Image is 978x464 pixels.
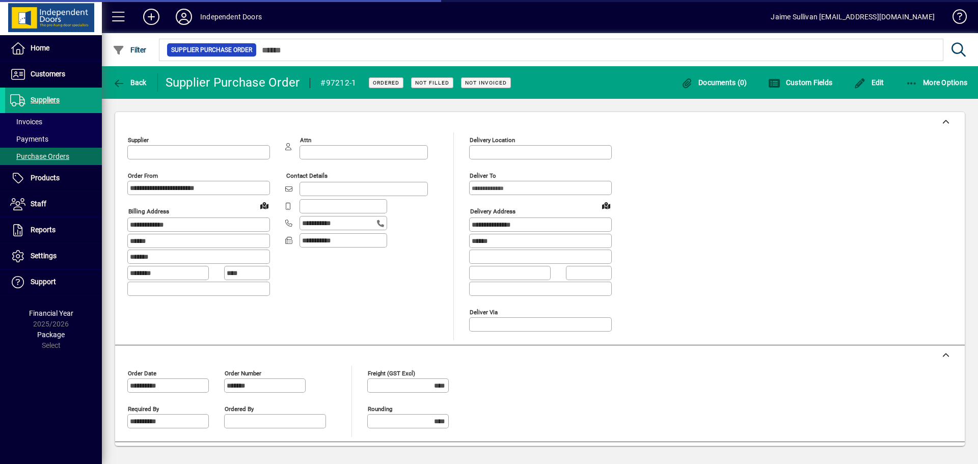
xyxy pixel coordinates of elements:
span: Package [37,331,65,339]
span: Invoices [10,118,42,126]
span: Support [31,278,56,286]
span: Documents (0) [681,78,747,87]
a: Settings [5,243,102,269]
span: Filter [113,46,147,54]
mat-label: Delivery Location [470,137,515,144]
span: Purchase Orders [10,152,69,160]
a: Invoices [5,113,102,130]
button: Back [110,73,149,92]
mat-label: Required by [128,405,159,412]
span: More Options [906,78,968,87]
span: Payments [10,135,48,143]
span: Suppliers [31,96,60,104]
button: Filter [110,41,149,59]
span: Supplier Purchase Order [171,45,252,55]
mat-label: Order date [128,369,156,376]
span: Back [113,78,147,87]
mat-label: Order from [128,172,158,179]
div: Jaime Sullivan [EMAIL_ADDRESS][DOMAIN_NAME] [771,9,935,25]
span: Reports [31,226,56,234]
a: Support [5,269,102,295]
button: Custom Fields [766,73,835,92]
app-page-header-button: Back [102,73,158,92]
span: Customers [31,70,65,78]
a: Customers [5,62,102,87]
button: More Options [903,73,970,92]
a: Payments [5,130,102,148]
mat-label: Freight (GST excl) [368,369,415,376]
button: Documents (0) [678,73,750,92]
span: Edit [854,78,884,87]
span: Not Invoiced [465,79,507,86]
span: Staff [31,200,46,208]
div: Independent Doors [200,9,262,25]
button: Profile [168,8,200,26]
span: Products [31,174,60,182]
span: Home [31,44,49,52]
div: Supplier Purchase Order [166,74,300,91]
a: Staff [5,192,102,217]
a: Purchase Orders [5,148,102,165]
mat-label: Attn [300,137,311,144]
span: Not Filled [415,79,449,86]
a: Home [5,36,102,61]
mat-label: Order number [225,369,261,376]
button: Edit [851,73,887,92]
mat-label: Deliver via [470,308,498,315]
a: View on map [256,197,273,213]
span: Financial Year [29,309,73,317]
mat-label: Deliver To [470,172,496,179]
a: View on map [598,197,614,213]
a: Reports [5,217,102,243]
span: Ordered [373,79,399,86]
div: #97212-1 [320,75,356,91]
mat-label: Rounding [368,405,392,412]
button: Add [135,8,168,26]
span: Custom Fields [768,78,832,87]
span: Settings [31,252,57,260]
mat-label: Supplier [128,137,149,144]
mat-label: Ordered by [225,405,254,412]
a: Products [5,166,102,191]
a: Knowledge Base [945,2,965,35]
